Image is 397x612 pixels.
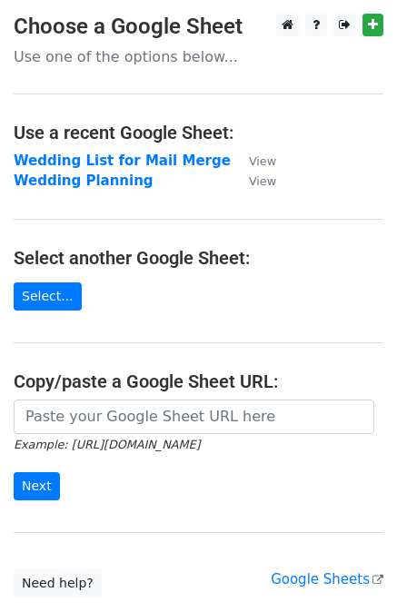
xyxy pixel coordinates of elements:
a: Select... [14,282,82,311]
input: Next [14,472,60,500]
a: Google Sheets [271,571,383,587]
h4: Select another Google Sheet: [14,247,383,269]
h4: Copy/paste a Google Sheet URL: [14,370,383,392]
small: View [249,154,276,168]
a: View [231,153,276,169]
h4: Use a recent Google Sheet: [14,122,383,143]
small: Example: [URL][DOMAIN_NAME] [14,438,200,451]
a: Wedding List for Mail Merge [14,153,231,169]
a: Need help? [14,569,102,597]
a: View [231,173,276,189]
small: View [249,174,276,188]
input: Paste your Google Sheet URL here [14,400,374,434]
a: Wedding Planning [14,173,154,189]
p: Use one of the options below... [14,47,383,66]
h3: Choose a Google Sheet [14,14,383,40]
